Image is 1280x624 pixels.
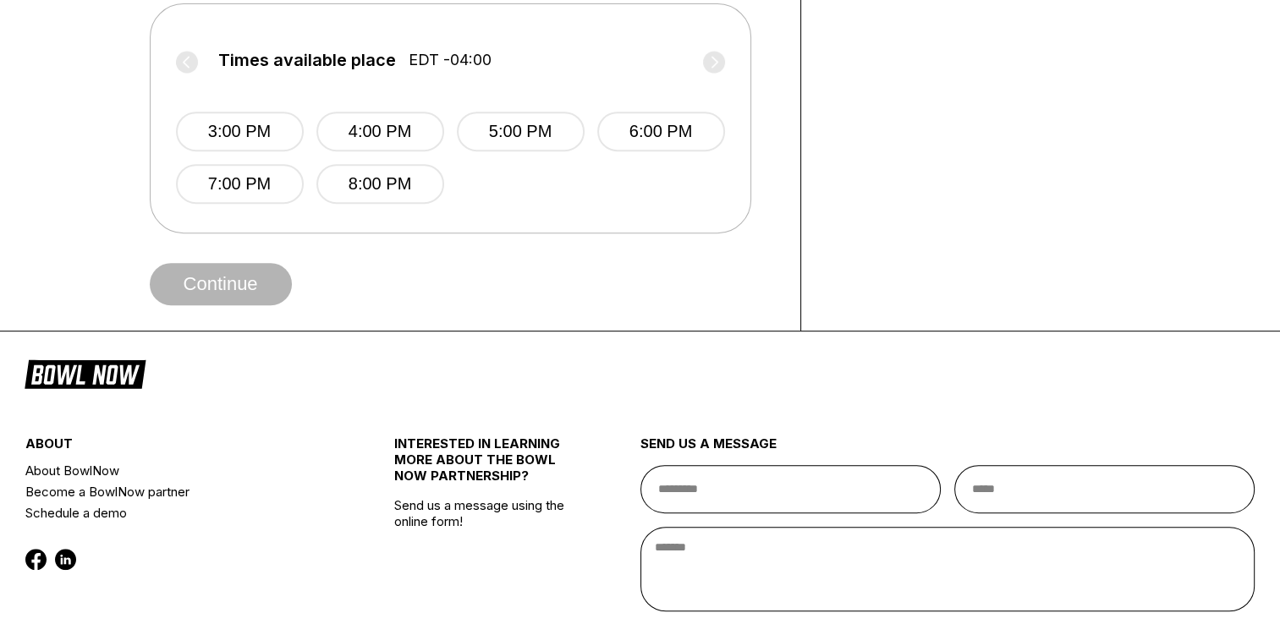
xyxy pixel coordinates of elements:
span: Times available place [218,51,396,69]
button: 8:00 PM [316,164,444,204]
button: 4:00 PM [316,112,444,151]
button: 3:00 PM [176,112,304,151]
span: EDT -04:00 [409,51,492,69]
button: 5:00 PM [457,112,585,151]
button: 6:00 PM [597,112,725,151]
div: INTERESTED IN LEARNING MORE ABOUT THE BOWL NOW PARTNERSHIP? [394,435,579,497]
a: Become a BowlNow partner [25,481,332,502]
a: Schedule a demo [25,502,332,523]
div: send us a message [640,435,1255,465]
a: About BowlNow [25,460,332,481]
button: 7:00 PM [176,164,304,204]
div: about [25,435,332,460]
